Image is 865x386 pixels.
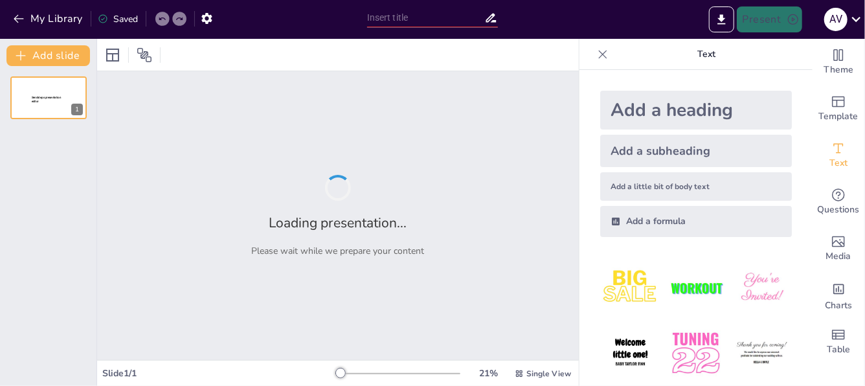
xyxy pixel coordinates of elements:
[824,6,848,32] button: A V
[98,13,138,25] div: Saved
[71,104,83,115] div: 1
[367,8,485,27] input: Insert title
[10,8,88,29] button: My Library
[829,156,848,170] span: Text
[613,39,800,70] p: Text
[600,91,792,130] div: Add a heading
[709,6,734,32] button: Export to PowerPoint
[666,258,726,318] img: 2.jpeg
[600,323,660,383] img: 4.jpeg
[600,258,660,318] img: 1.jpeg
[600,172,792,201] div: Add a little bit of body text
[813,85,864,132] div: Add ready made slides
[252,245,425,257] p: Please wait while we prepare your content
[6,45,90,66] button: Add slide
[732,258,792,318] img: 3.jpeg
[813,39,864,85] div: Change the overall theme
[666,323,726,383] img: 5.jpeg
[526,369,571,379] span: Single View
[473,367,504,380] div: 21 %
[819,109,859,124] span: Template
[732,323,792,383] img: 6.jpeg
[818,203,860,217] span: Questions
[824,8,848,31] div: A V
[600,135,792,167] div: Add a subheading
[813,319,864,365] div: Add a table
[32,96,61,103] span: Sendsteps presentation editor
[102,367,336,380] div: Slide 1 / 1
[813,272,864,319] div: Add charts and graphs
[827,343,850,357] span: Table
[600,206,792,237] div: Add a formula
[737,6,802,32] button: Present
[826,249,851,264] span: Media
[10,76,87,119] div: 1
[813,179,864,225] div: Get real-time input from your audience
[102,45,123,65] div: Layout
[137,47,152,63] span: Position
[813,225,864,272] div: Add images, graphics, shapes or video
[269,214,407,232] h2: Loading presentation...
[813,132,864,179] div: Add text boxes
[824,63,853,77] span: Theme
[825,299,852,313] span: Charts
